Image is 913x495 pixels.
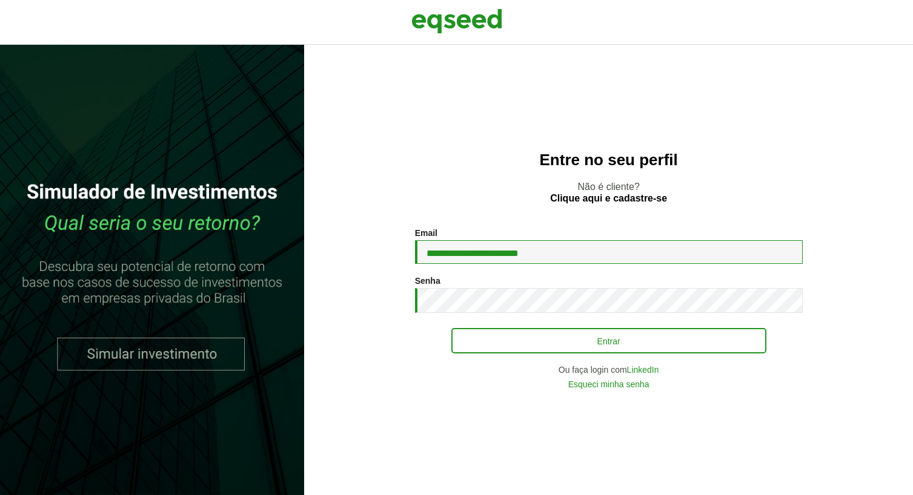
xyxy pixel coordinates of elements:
[451,328,766,353] button: Entrar
[415,229,437,237] label: Email
[415,366,803,374] div: Ou faça login com
[411,6,502,36] img: EqSeed Logo
[627,366,659,374] a: LinkedIn
[568,380,649,388] a: Esqueci minha senha
[415,277,440,285] label: Senha
[328,181,889,204] p: Não é cliente?
[328,151,889,169] h2: Entre no seu perfil
[550,194,667,203] a: Clique aqui e cadastre-se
